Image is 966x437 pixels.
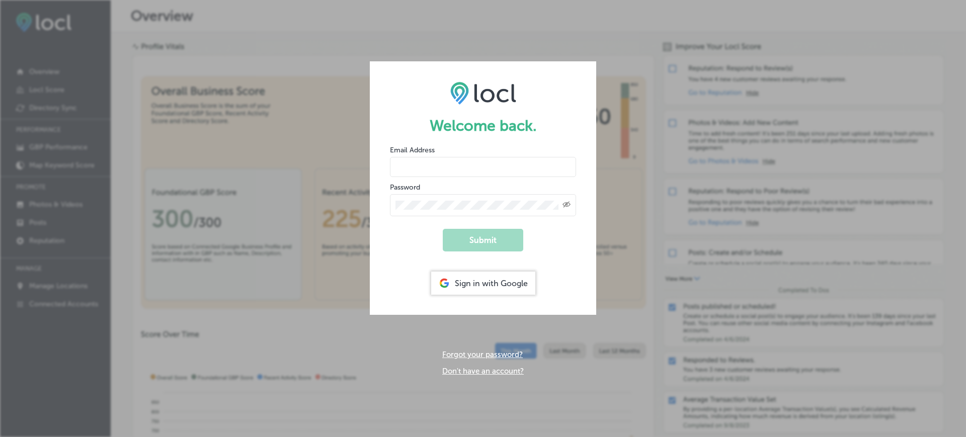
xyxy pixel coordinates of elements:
[390,117,576,135] h1: Welcome back.
[443,229,523,251] button: Submit
[442,367,524,376] a: Don't have an account?
[390,183,420,192] label: Password
[562,201,571,210] span: Toggle password visibility
[390,146,435,154] label: Email Address
[450,81,516,105] img: LOCL logo
[431,272,535,295] div: Sign in with Google
[442,350,523,359] a: Forgot your password?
